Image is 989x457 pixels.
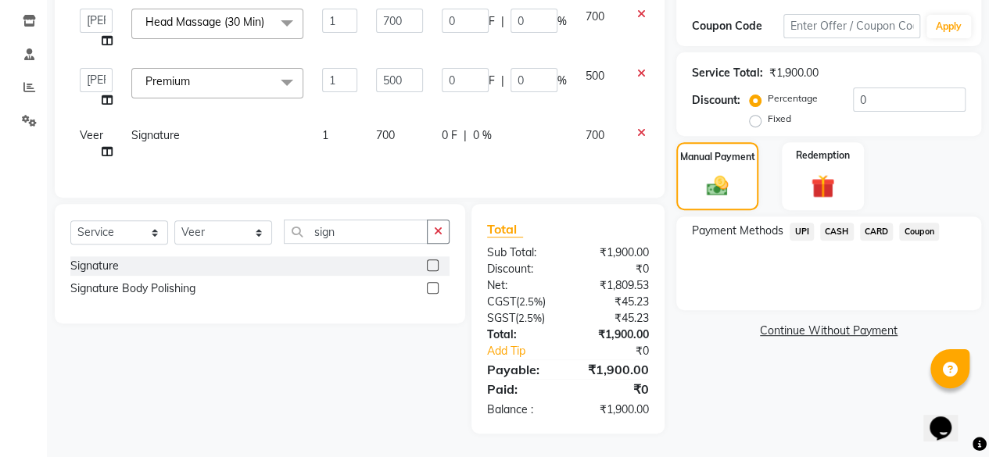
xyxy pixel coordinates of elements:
div: Signature [70,258,119,274]
label: Fixed [768,112,791,126]
span: SGST [487,311,515,325]
span: | [501,73,504,89]
div: ₹0 [568,261,661,277]
span: 2.5% [519,295,543,308]
div: Net: [475,277,568,294]
iframe: chat widget [923,395,973,441]
div: ₹1,900.00 [769,65,819,81]
div: Sub Total: [475,245,568,261]
div: Total: [475,327,568,343]
div: Discount: [692,92,740,109]
div: ₹0 [568,380,661,398]
span: CGST [487,295,516,309]
span: | [464,127,467,144]
label: Manual Payment [680,150,755,164]
div: ₹45.23 [568,294,661,310]
div: ₹1,900.00 [568,245,661,261]
span: | [501,13,504,30]
div: ₹1,900.00 [568,327,661,343]
span: Payment Methods [692,223,783,239]
div: Signature Body Polishing [70,280,195,297]
span: CARD [860,223,894,241]
div: ₹1,900.00 [568,402,661,418]
span: Veer [80,128,103,142]
span: 500 [586,69,604,83]
span: F [489,73,495,89]
a: Continue Without Payment [679,323,978,339]
div: ₹0 [583,343,661,359]
span: % [557,73,567,89]
a: Add Tip [475,343,583,359]
div: Payable: [475,360,568,379]
span: CASH [820,223,854,241]
span: 0 % [473,127,492,144]
img: _cash.svg [700,173,736,198]
div: Balance : [475,402,568,418]
input: Search or Scan [284,220,428,244]
div: ₹1,809.53 [568,277,661,294]
div: ₹45.23 [568,310,661,327]
a: x [264,15,271,29]
div: ( ) [475,294,568,310]
span: UPI [790,223,814,241]
label: Percentage [768,91,818,105]
span: Head Massage (30 Min) [145,15,264,29]
input: Enter Offer / Coupon Code [783,14,920,38]
span: 2.5% [518,312,542,324]
span: % [557,13,567,30]
div: ( ) [475,310,568,327]
span: Premium [145,74,190,88]
span: Coupon [899,223,939,241]
span: F [489,13,495,30]
img: _gift.svg [804,172,842,201]
div: ₹1,900.00 [568,360,661,379]
span: 700 [376,128,395,142]
div: Coupon Code [692,18,783,34]
div: Paid: [475,380,568,398]
div: Service Total: [692,65,763,81]
button: Apply [926,15,971,38]
span: 0 F [442,127,457,144]
span: 1 [322,128,328,142]
span: 700 [586,128,604,142]
a: x [190,74,197,88]
span: Total [487,221,523,237]
span: 700 [586,9,604,23]
label: Redemption [796,148,850,162]
span: Signature [131,128,180,142]
div: Discount: [475,261,568,277]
